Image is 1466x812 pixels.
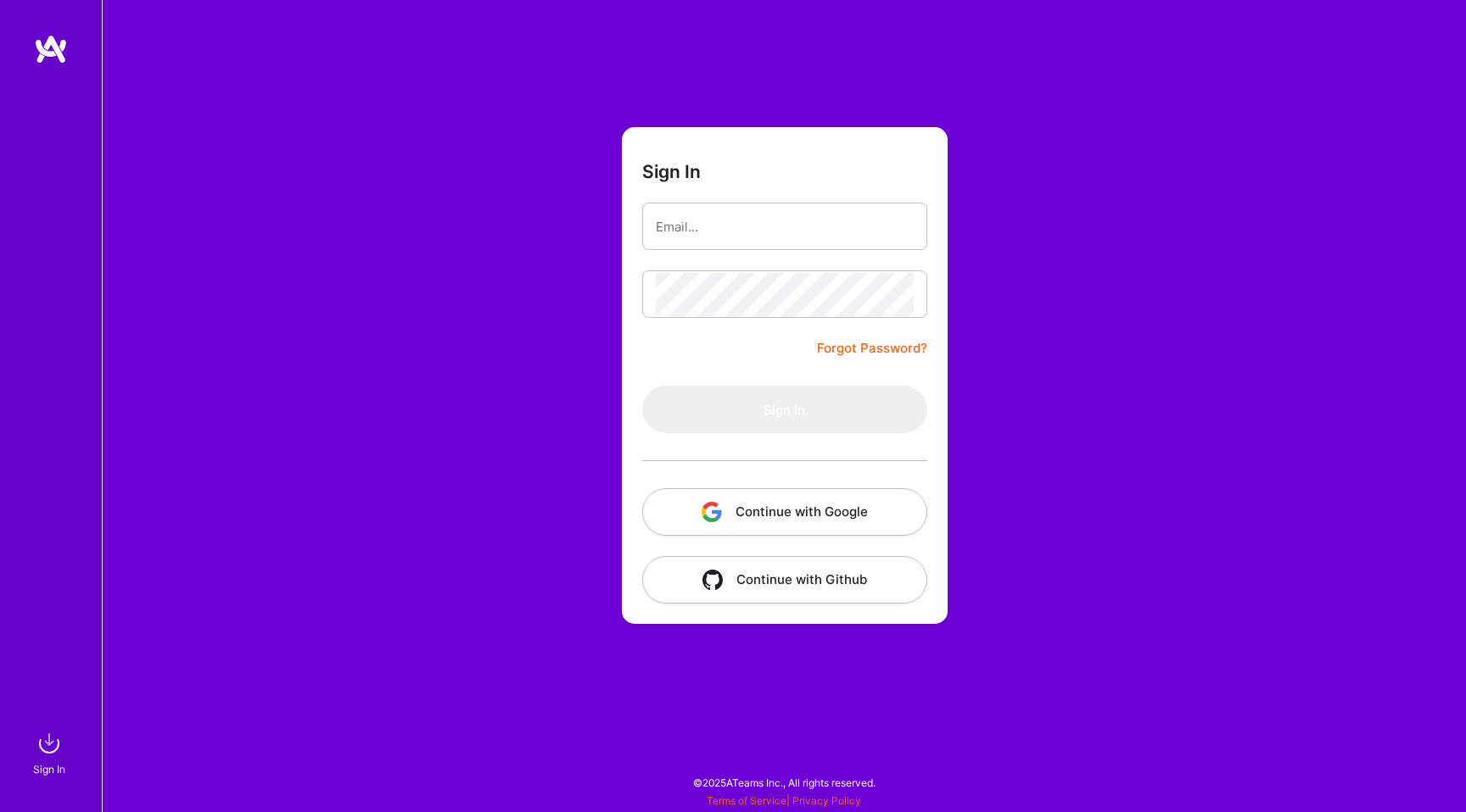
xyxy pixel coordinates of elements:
[792,794,861,807] a: Privacy Policy
[656,205,914,248] input: Email...
[33,760,65,778] div: Sign In
[817,338,927,359] a: Forgot Password?
[642,161,701,182] h3: Sign In
[702,502,722,522] img: icon
[36,726,66,778] a: sign inSign In
[642,386,927,433] button: Sign In
[702,570,723,590] img: icon
[102,761,1466,804] div: © 2025 ATeams Inc., All rights reserved.
[707,794,861,807] span: |
[642,556,927,603] button: Continue with Github
[707,794,786,807] a: Terms of Service
[32,726,66,760] img: sign in
[642,488,927,536] button: Continue with Google
[34,34,68,64] img: logo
